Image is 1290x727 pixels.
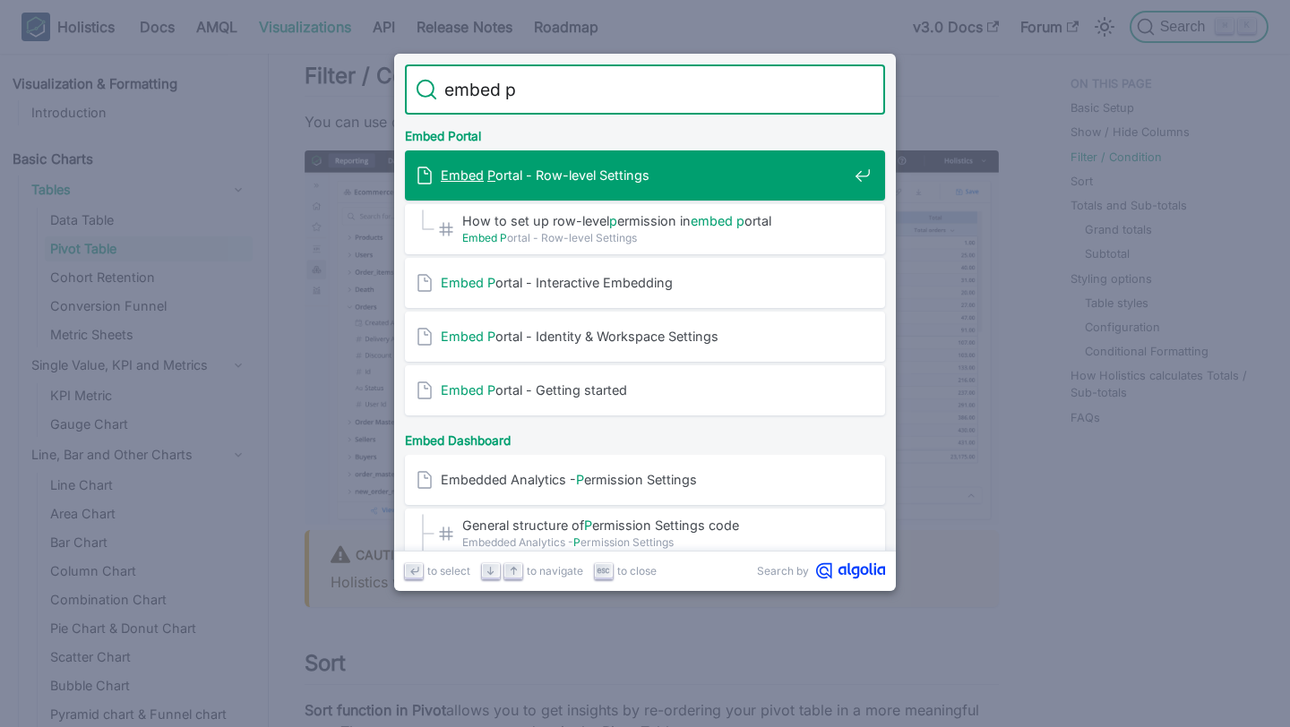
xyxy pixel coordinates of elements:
[487,329,495,344] mark: P
[500,231,507,244] mark: P
[462,534,847,551] span: Embedded Analytics - ermission Settings
[487,167,495,183] mark: P
[405,455,885,505] a: Embedded Analytics -Permission Settings
[405,312,885,362] a: Embed Portal - Identity & Workspace Settings
[405,258,885,308] a: Embed Portal - Interactive Embedding
[405,150,885,201] a: Embed Portal - Row-level Settings
[609,213,617,228] mark: p
[576,472,584,487] mark: P
[484,564,497,577] svg: Arrow down
[816,562,885,579] svg: Algolia
[441,328,847,345] span: ortal - Identity & Workspace Settings
[462,212,847,229] span: How to set up row-level ermission in ortal​
[853,79,874,100] button: Clear the query
[573,535,580,549] mark: P
[441,329,484,344] mark: Embed
[441,471,847,488] span: Embedded Analytics - ermission Settings
[691,213,733,228] mark: embed
[441,274,847,291] span: ortal - Interactive Embedding
[617,562,657,579] span: to close
[736,213,744,228] mark: p
[401,115,889,150] div: Embed Portal
[462,517,847,534] span: General structure of ermission Settings code​
[462,231,497,244] mark: Embed
[441,382,484,398] mark: Embed
[487,275,495,290] mark: P
[441,167,847,184] span: ortal - Row-level Settings
[584,517,592,533] mark: P
[427,562,470,579] span: to select
[405,509,885,559] a: General structure ofPermission Settings code​Embedded Analytics -Permission Settings
[408,564,421,577] svg: Enter key
[757,562,885,579] a: Search byAlgolia
[401,419,889,455] div: Embed Dashboard
[527,562,583,579] span: to navigate
[441,275,484,290] mark: Embed
[437,64,853,115] input: Search docs
[441,167,484,183] mark: Embed
[441,381,847,398] span: ortal - Getting started
[757,562,809,579] span: Search by
[507,564,520,577] svg: Arrow up
[405,204,885,254] a: How to set up row-levelpermission inembed portal​Embed Portal - Row-level Settings
[487,382,495,398] mark: P
[597,564,610,577] svg: Escape key
[405,365,885,415] a: Embed Portal - Getting started
[462,229,847,246] span: ortal - Row-level Settings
